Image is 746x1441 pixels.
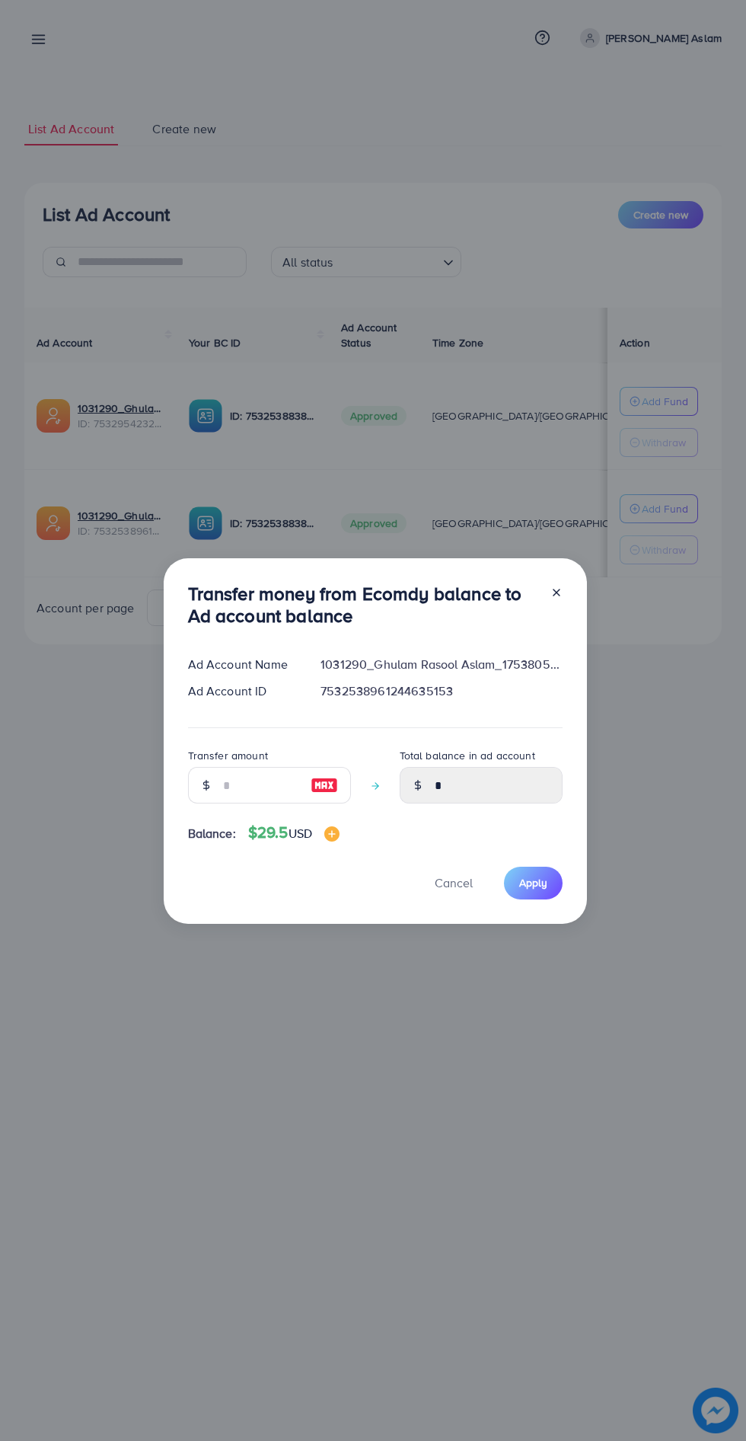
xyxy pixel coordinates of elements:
[504,867,563,899] button: Apply
[324,826,340,842] img: image
[176,682,309,700] div: Ad Account ID
[308,656,574,673] div: 1031290_Ghulam Rasool Aslam_1753805901568
[519,875,547,890] span: Apply
[311,776,338,794] img: image
[308,682,574,700] div: 7532538961244635153
[400,748,535,763] label: Total balance in ad account
[248,823,340,842] h4: $29.5
[188,583,538,627] h3: Transfer money from Ecomdy balance to Ad account balance
[435,874,473,891] span: Cancel
[176,656,309,673] div: Ad Account Name
[188,825,236,842] span: Balance:
[289,825,312,842] span: USD
[416,867,492,899] button: Cancel
[188,748,268,763] label: Transfer amount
